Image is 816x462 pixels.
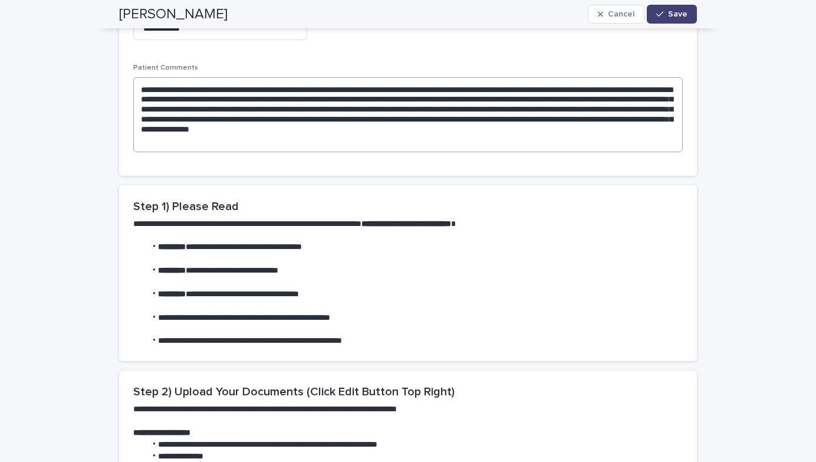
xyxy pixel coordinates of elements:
h2: [PERSON_NAME] [119,6,228,23]
h2: Step 2) Upload Your Documents (Click Edit Button Top Right) [133,385,683,399]
button: Cancel [588,5,644,24]
span: Save [668,10,687,18]
span: Patient Comments [133,64,198,71]
button: Save [647,5,697,24]
h2: Step 1) Please Read [133,199,683,214]
span: Cancel [608,10,634,18]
